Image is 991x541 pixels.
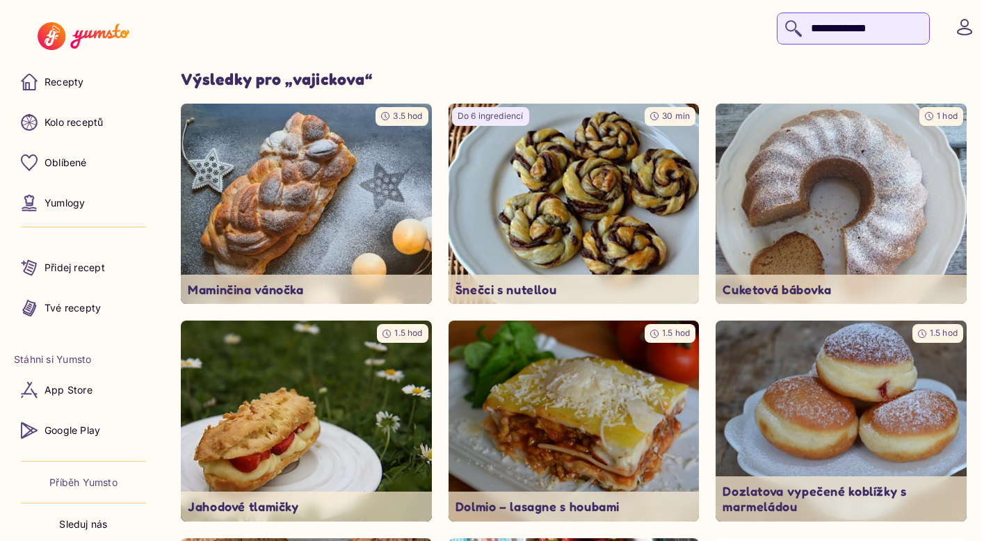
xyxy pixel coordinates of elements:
[45,196,85,210] p: Yumlogy
[45,383,92,397] p: App Store
[49,476,118,490] a: Příběh Yumsto
[45,156,87,170] p: Oblíbené
[449,321,700,522] a: undefined1.5 hodDolmio – lasagne s houbami
[716,321,967,522] a: undefined1.5 hodDozlatova vypečené koblížky s marmeládou
[45,115,104,129] p: Kolo receptů
[181,321,432,522] a: undefined1.5 hodJahodové tlamičky
[14,414,153,447] a: Google Play
[930,328,958,338] span: 1.5 hod
[662,111,690,121] span: 30 min
[716,321,967,522] img: undefined
[14,65,153,99] a: Recepty
[188,499,425,515] p: Jahodové tlamičky
[181,104,432,305] img: undefined
[393,111,422,121] span: 3.5 hod
[14,146,153,179] a: Oblíbené
[181,70,967,90] h1: Výsledky pro „ vajickova “
[14,186,153,220] a: Yumlogy
[45,75,83,89] p: Recepty
[14,373,153,407] a: App Store
[458,111,524,122] p: Do 6 ingrediencí
[45,423,100,437] p: Google Play
[456,499,693,515] p: Dolmio – lasagne s houbami
[937,111,958,121] span: 1 hod
[456,282,693,298] p: Šnečci s nutellou
[14,291,153,325] a: Tvé recepty
[45,301,101,315] p: Tvé recepty
[723,282,960,298] p: Cuketová bábovka
[449,104,700,305] a: undefinedDo 6 ingrediencí30 minŠnečci s nutellou
[181,321,432,522] img: undefined
[14,353,153,366] li: Stáhni si Yumsto
[181,104,432,305] a: undefined3.5 hodMaminčina vánočka
[449,104,700,305] img: undefined
[14,251,153,284] a: Přidej recept
[59,517,107,531] p: Sleduj nás
[14,106,153,139] a: Kolo receptů
[449,321,700,522] img: undefined
[394,328,422,338] span: 1.5 hod
[716,104,967,305] a: undefined1 hodCuketová bábovka
[662,328,690,338] span: 1.5 hod
[716,104,967,305] img: undefined
[38,22,129,50] img: Yumsto logo
[188,282,425,298] p: Maminčina vánočka
[45,261,105,275] p: Přidej recept
[723,483,960,515] p: Dozlatova vypečené koblížky s marmeládou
